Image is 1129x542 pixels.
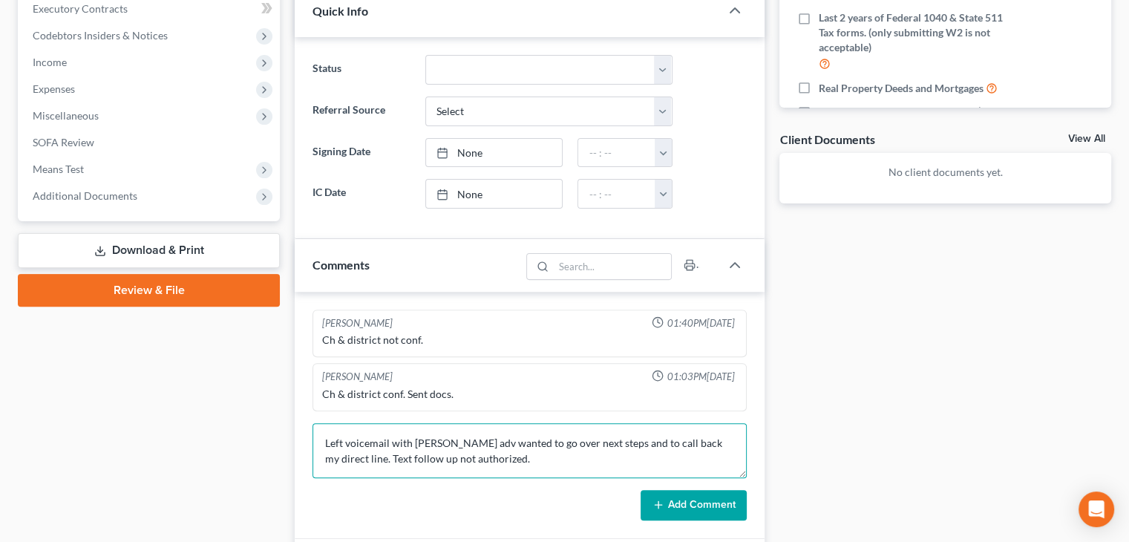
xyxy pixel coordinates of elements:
span: 01:40PM[DATE] [667,316,734,330]
div: Ch & district conf. Sent docs. [322,387,737,402]
a: None [426,180,563,208]
span: Means Test [33,163,84,175]
span: Real Property Deeds and Mortgages [818,81,983,96]
a: Review & File [18,274,280,307]
span: Additional Documents [33,189,137,202]
span: SOFA Review [33,136,94,148]
label: Status [305,55,417,85]
a: View All [1068,134,1105,144]
div: [PERSON_NAME] [322,370,393,384]
a: Download & Print [18,233,280,268]
span: Income [33,56,67,68]
input: Search... [554,254,672,279]
a: None [426,139,563,167]
input: -- : -- [578,139,655,167]
span: Last 2 years of Federal 1040 & State 511 Tax forms. (only submitting W2 is not acceptable) [818,10,1015,55]
span: Quick Info [312,4,368,18]
span: Miscellaneous [33,109,99,122]
div: Client Documents [779,131,874,147]
span: 01:03PM[DATE] [667,370,734,384]
div: Ch & district not conf. [322,333,737,347]
input: -- : -- [578,180,655,208]
span: Comments [312,258,370,272]
span: Codebtors Insiders & Notices [33,29,168,42]
label: Signing Date [305,138,417,168]
p: No client documents yet. [791,165,1099,180]
span: Executory Contracts [33,2,128,15]
a: SOFA Review [21,129,280,156]
span: Expenses [33,82,75,95]
span: Certificates of Title for all vehicles (Cars, Boats, RVs, ATVs, Ect...) If its in your name, we n... [818,104,1015,148]
div: [PERSON_NAME] [322,316,393,330]
div: Open Intercom Messenger [1079,492,1114,527]
label: Referral Source [305,97,417,126]
button: Add Comment [641,490,747,521]
label: IC Date [305,179,417,209]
